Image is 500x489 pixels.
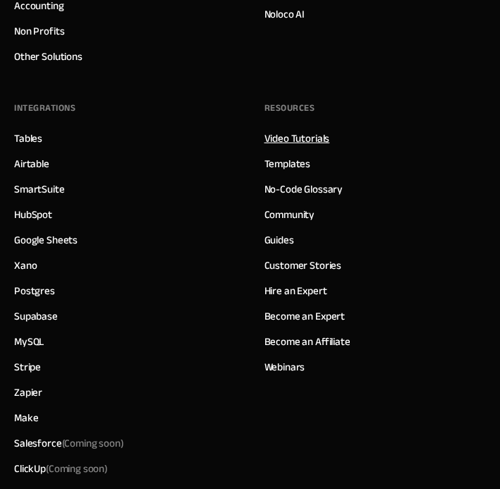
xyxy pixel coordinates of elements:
a: Airtable [14,155,49,173]
div: INTEGRATIONS [14,97,75,119]
a: Community [264,205,315,224]
a: Zapier [14,383,42,402]
a: SmartSuite [14,180,65,198]
a: Tables [14,129,42,147]
a: MySQL [14,332,44,351]
a: HubSpot [14,205,52,224]
a: Become an Affiliate [264,332,350,351]
a: No-Code Glossary [264,180,343,198]
div: Resources [264,97,315,119]
a: Postgres [14,282,55,300]
a: Xano [14,256,37,274]
span: (Coming soon) [46,459,108,478]
a: Templates [264,155,311,173]
div: Salesforce [14,434,124,452]
a: Become an Expert [264,307,346,325]
a: Video Tutorials [264,129,330,147]
div: ClickUp [14,459,108,478]
a: Customer Stories [264,256,342,274]
a: Stripe [14,358,41,376]
a: Supabase [14,307,58,325]
span: (Coming soon) [62,433,124,453]
a: Guides [264,231,294,249]
a: Hire an Expert [264,282,327,300]
a: Webinars [264,358,305,376]
a: Google Sheets [14,231,78,249]
a: Make [14,409,38,427]
a: Other Solutions [14,47,83,66]
a: Non Profits [14,22,64,40]
a: Noloco AI [264,5,305,23]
